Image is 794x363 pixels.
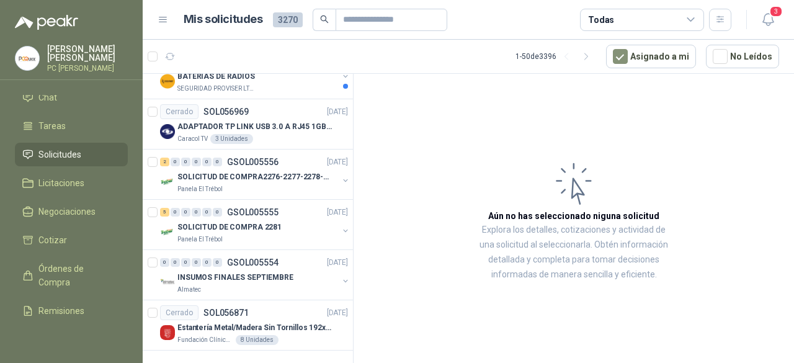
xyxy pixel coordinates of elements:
[177,222,282,233] p: SOLICITUD DE COMPRA 2281
[192,158,201,166] div: 0
[202,258,212,267] div: 0
[181,258,190,267] div: 0
[236,335,279,345] div: 8 Unidades
[273,12,303,27] span: 3270
[160,158,169,166] div: 2
[488,209,659,223] h3: Aún no has seleccionado niguna solicitud
[171,208,180,217] div: 0
[38,333,93,346] span: Configuración
[143,300,353,351] a: CerradoSOL056871[DATE] Company LogoEstantería Metal/Madera Sin Tornillos 192x100x50 cm 5 Niveles ...
[177,235,223,244] p: Panela El Trébol
[160,155,350,194] a: 2 0 0 0 0 0 GSOL005556[DATE] Company LogoSOLICITUD DE COMPRA2276-2277-2278-2284-2285-Panela El Tr...
[160,205,350,244] a: 5 0 0 0 0 0 GSOL005555[DATE] Company LogoSOLICITUD DE COMPRA 2281Panela El Trébol
[184,11,263,29] h1: Mis solicitudes
[160,305,198,320] div: Cerrado
[320,15,329,24] span: search
[213,208,222,217] div: 0
[160,258,169,267] div: 0
[38,91,57,104] span: Chat
[160,54,350,94] a: 0 0 0 0 0 0 GSOL005564[DATE] Company LogoBATERIAS DE RADIOSSEGURIDAD PROVISER LTDA
[706,45,779,68] button: No Leídos
[177,335,233,345] p: Fundación Clínica Shaio
[177,322,332,334] p: Estantería Metal/Madera Sin Tornillos 192x100x50 cm 5 Niveles Gris
[160,124,175,139] img: Company Logo
[606,45,696,68] button: Asignado a mi
[38,304,84,318] span: Remisiones
[757,9,779,31] button: 3
[38,176,84,190] span: Licitaciones
[203,308,249,317] p: SOL056871
[177,272,293,284] p: INSUMOS FINALES SEPTIEMBRE
[227,208,279,217] p: GSOL005555
[210,134,253,144] div: 3 Unidades
[515,47,596,66] div: 1 - 50 de 3396
[202,208,212,217] div: 0
[213,258,222,267] div: 0
[171,258,180,267] div: 0
[160,74,175,89] img: Company Logo
[160,225,175,240] img: Company Logo
[588,13,614,27] div: Todas
[16,47,39,70] img: Company Logo
[160,325,175,340] img: Company Logo
[15,257,128,294] a: Órdenes de Compra
[15,200,128,223] a: Negociaciones
[38,233,67,247] span: Cotizar
[160,255,350,295] a: 0 0 0 0 0 0 GSOL005554[DATE] Company LogoINSUMOS FINALES SEPTIEMBREAlmatec
[181,208,190,217] div: 0
[327,307,348,319] p: [DATE]
[478,223,670,282] p: Explora los detalles, cotizaciones y actividad de una solicitud al seleccionarla. Obtén informaci...
[177,285,201,295] p: Almatec
[38,119,66,133] span: Tareas
[38,262,116,289] span: Órdenes de Compra
[160,104,198,119] div: Cerrado
[227,158,279,166] p: GSOL005556
[769,6,783,17] span: 3
[177,184,223,194] p: Panela El Trébol
[213,158,222,166] div: 0
[177,71,255,83] p: BATERIAS DE RADIOS
[192,208,201,217] div: 0
[15,299,128,323] a: Remisiones
[327,257,348,269] p: [DATE]
[15,15,78,30] img: Logo peakr
[181,158,190,166] div: 0
[15,328,128,351] a: Configuración
[327,207,348,218] p: [DATE]
[47,65,128,72] p: PC [PERSON_NAME]
[202,158,212,166] div: 0
[38,148,81,161] span: Solicitudes
[15,171,128,195] a: Licitaciones
[47,45,128,62] p: [PERSON_NAME] [PERSON_NAME]
[177,84,256,94] p: SEGURIDAD PROVISER LTDA
[327,106,348,118] p: [DATE]
[177,171,332,183] p: SOLICITUD DE COMPRA2276-2277-2278-2284-2285-
[227,258,279,267] p: GSOL005554
[160,174,175,189] img: Company Logo
[160,208,169,217] div: 5
[38,205,96,218] span: Negociaciones
[177,134,208,144] p: Caracol TV
[171,158,180,166] div: 0
[15,143,128,166] a: Solicitudes
[177,121,332,133] p: ADAPTADOR TP LINK USB 3.0 A RJ45 1GB WINDOWS
[192,258,201,267] div: 0
[15,114,128,138] a: Tareas
[327,156,348,168] p: [DATE]
[203,107,249,116] p: SOL056969
[160,275,175,290] img: Company Logo
[15,86,128,109] a: Chat
[15,228,128,252] a: Cotizar
[143,99,353,150] a: CerradoSOL056969[DATE] Company LogoADAPTADOR TP LINK USB 3.0 A RJ45 1GB WINDOWSCaracol TV3 Unidades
